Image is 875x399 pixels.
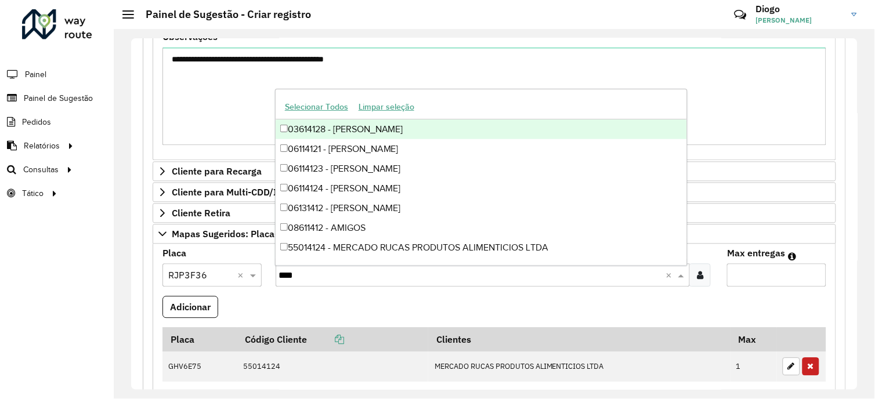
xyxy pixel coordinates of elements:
[22,187,44,199] span: Tático
[275,89,688,266] ng-dropdown-panel: Options list
[25,68,46,81] span: Painel
[172,188,335,197] span: Cliente para Multi-CDD/Internalização
[276,257,687,277] div: 55014125 - MERCEARIA ALLEN
[280,98,353,116] button: Selecionar Todos
[237,328,429,352] th: Código Cliente
[134,8,311,21] h2: Painel de Sugestão - Criar registro
[23,164,59,176] span: Consultas
[153,224,836,244] a: Mapas Sugeridos: Placa-Cliente
[731,328,777,352] th: Max
[153,204,836,223] a: Cliente Retira
[22,116,51,128] span: Pedidos
[756,3,843,14] h3: Diogo
[731,352,777,382] td: 1
[172,209,230,218] span: Cliente Retira
[428,328,730,352] th: Clientes
[153,183,836,202] a: Cliente para Multi-CDD/Internalização
[788,252,796,262] em: Máximo de clientes que serão colocados na mesma rota com os clientes informados
[237,269,247,282] span: Clear all
[276,198,687,218] div: 06131412 - [PERSON_NAME]
[162,352,237,382] td: GHV6E75
[172,230,308,239] span: Mapas Sugeridos: Placa-Cliente
[24,92,93,104] span: Painel de Sugestão
[727,246,785,260] label: Max entregas
[276,139,687,159] div: 06114121 - [PERSON_NAME]
[276,218,687,238] div: 08611412 - AMIGOS
[276,159,687,179] div: 06114123 - [PERSON_NAME]
[353,98,420,116] button: Limpar seleção
[153,162,836,182] a: Cliente para Recarga
[172,167,262,176] span: Cliente para Recarga
[237,352,429,382] td: 55014124
[276,238,687,257] div: 55014124 - MERCADO RUCAS PRODUTOS ALIMENTICIOS LTDA
[276,179,687,198] div: 06114124 - [PERSON_NAME]
[728,2,753,27] a: Contato Rápido
[756,15,843,26] span: [PERSON_NAME]
[162,296,218,318] button: Adicionar
[24,140,60,152] span: Relatórios
[307,334,344,346] a: Copiar
[276,119,687,139] div: 03614128 - [PERSON_NAME]
[666,269,675,282] span: Clear all
[428,352,730,382] td: MERCADO RUCAS PRODUTOS ALIMENTICIOS LTDA
[162,246,186,260] label: Placa
[162,328,237,352] th: Placa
